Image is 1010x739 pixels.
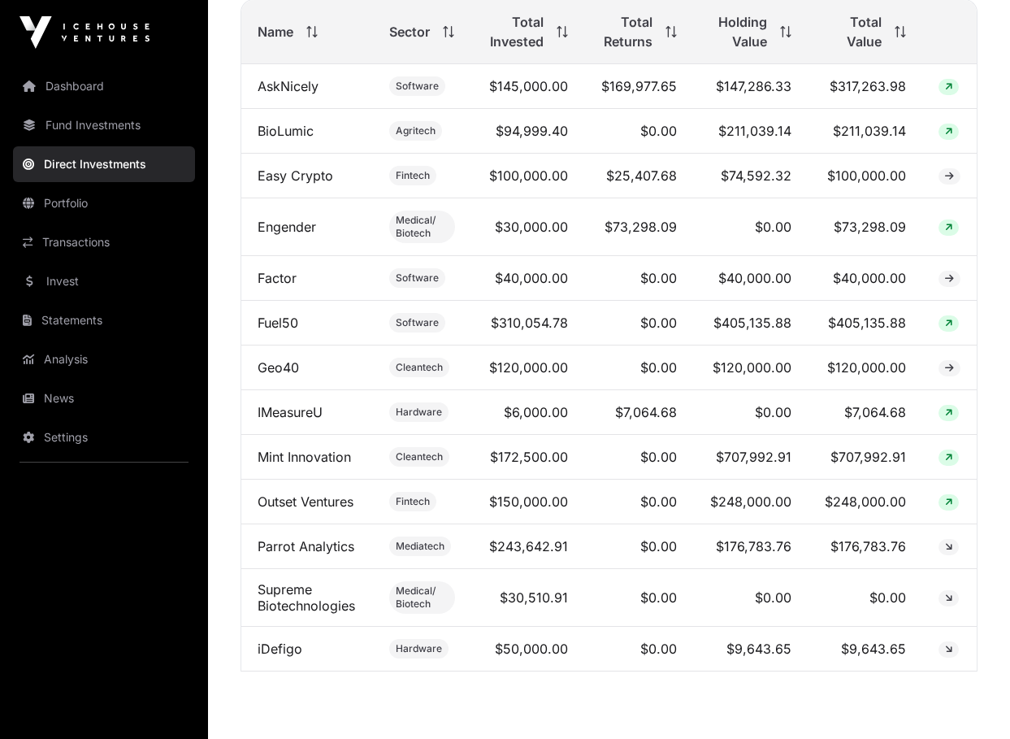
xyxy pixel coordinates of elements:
td: $150,000.00 [471,480,583,524]
td: $0.00 [693,390,808,435]
td: $30,510.91 [471,569,583,627]
a: Geo40 [258,359,299,376]
td: $100,000.00 [471,154,583,198]
td: $120,000.00 [471,346,583,390]
a: Settings [13,419,195,455]
td: $145,000.00 [471,64,583,109]
td: $405,135.88 [808,301,922,346]
a: iDefigo [258,641,302,657]
td: $73,298.09 [808,198,922,256]
td: $248,000.00 [693,480,808,524]
td: $211,039.14 [693,109,808,154]
span: Fintech [396,495,430,508]
a: Engender [258,219,316,235]
a: Supreme Biotechnologies [258,581,355,614]
td: $707,992.91 [693,435,808,480]
span: Software [396,80,439,93]
span: Total Invested [488,12,543,51]
a: Portfolio [13,185,195,221]
img: Icehouse Ventures Logo [20,16,150,49]
a: Fund Investments [13,107,195,143]
td: $0.00 [693,569,808,627]
td: $0.00 [693,198,808,256]
span: Total Returns [600,12,652,51]
td: $50,000.00 [471,627,583,672]
span: Cleantech [396,361,443,374]
td: $25,407.68 [584,154,693,198]
td: $147,286.33 [693,64,808,109]
a: Parrot Analytics [258,538,354,554]
td: $0.00 [584,256,693,301]
td: $7,064.68 [808,390,922,435]
td: $243,642.91 [471,524,583,569]
span: Agritech [396,124,436,137]
td: $169,977.65 [584,64,693,109]
td: $120,000.00 [693,346,808,390]
td: $0.00 [808,569,922,627]
td: $0.00 [584,480,693,524]
iframe: Chat Widget [929,661,1010,739]
span: Mediatech [396,540,444,553]
td: $0.00 [584,346,693,390]
td: $9,643.65 [693,627,808,672]
a: IMeasureU [258,404,323,420]
a: Transactions [13,224,195,260]
td: $0.00 [584,524,693,569]
td: $40,000.00 [471,256,583,301]
a: News [13,380,195,416]
td: $120,000.00 [808,346,922,390]
td: $7,064.68 [584,390,693,435]
td: $30,000.00 [471,198,583,256]
td: $73,298.09 [584,198,693,256]
a: Invest [13,263,195,299]
td: $74,592.32 [693,154,808,198]
td: $405,135.88 [693,301,808,346]
a: Statements [13,302,195,338]
a: Direct Investments [13,146,195,182]
td: $176,783.76 [808,524,922,569]
a: Mint Innovation [258,449,351,465]
td: $0.00 [584,435,693,480]
td: $248,000.00 [808,480,922,524]
a: Fuel50 [258,315,298,331]
span: Fintech [396,169,430,182]
span: Medical/ Biotech [396,214,449,240]
td: $94,999.40 [471,109,583,154]
td: $40,000.00 [808,256,922,301]
span: Sector [389,22,430,41]
td: $176,783.76 [693,524,808,569]
td: $0.00 [584,301,693,346]
td: $211,039.14 [808,109,922,154]
span: Hardware [396,406,442,419]
a: Factor [258,270,297,286]
span: Name [258,22,293,41]
a: BioLumic [258,123,314,139]
td: $100,000.00 [808,154,922,198]
td: $0.00 [584,109,693,154]
td: $172,500.00 [471,435,583,480]
span: Hardware [396,642,442,655]
td: $40,000.00 [693,256,808,301]
a: Outset Ventures [258,493,353,510]
td: $0.00 [584,569,693,627]
td: $317,263.98 [808,64,922,109]
td: $6,000.00 [471,390,583,435]
span: Medical/ Biotech [396,585,449,611]
td: $9,643.65 [808,627,922,672]
a: Dashboard [13,68,195,104]
td: $310,054.78 [471,301,583,346]
span: Cleantech [396,450,443,463]
span: Software [396,272,439,285]
td: $0.00 [584,627,693,672]
span: Software [396,316,439,329]
span: Total Value [824,12,882,51]
td: $707,992.91 [808,435,922,480]
a: AskNicely [258,78,319,94]
a: Analysis [13,341,195,377]
a: Easy Crypto [258,167,333,184]
span: Holding Value [709,12,767,51]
